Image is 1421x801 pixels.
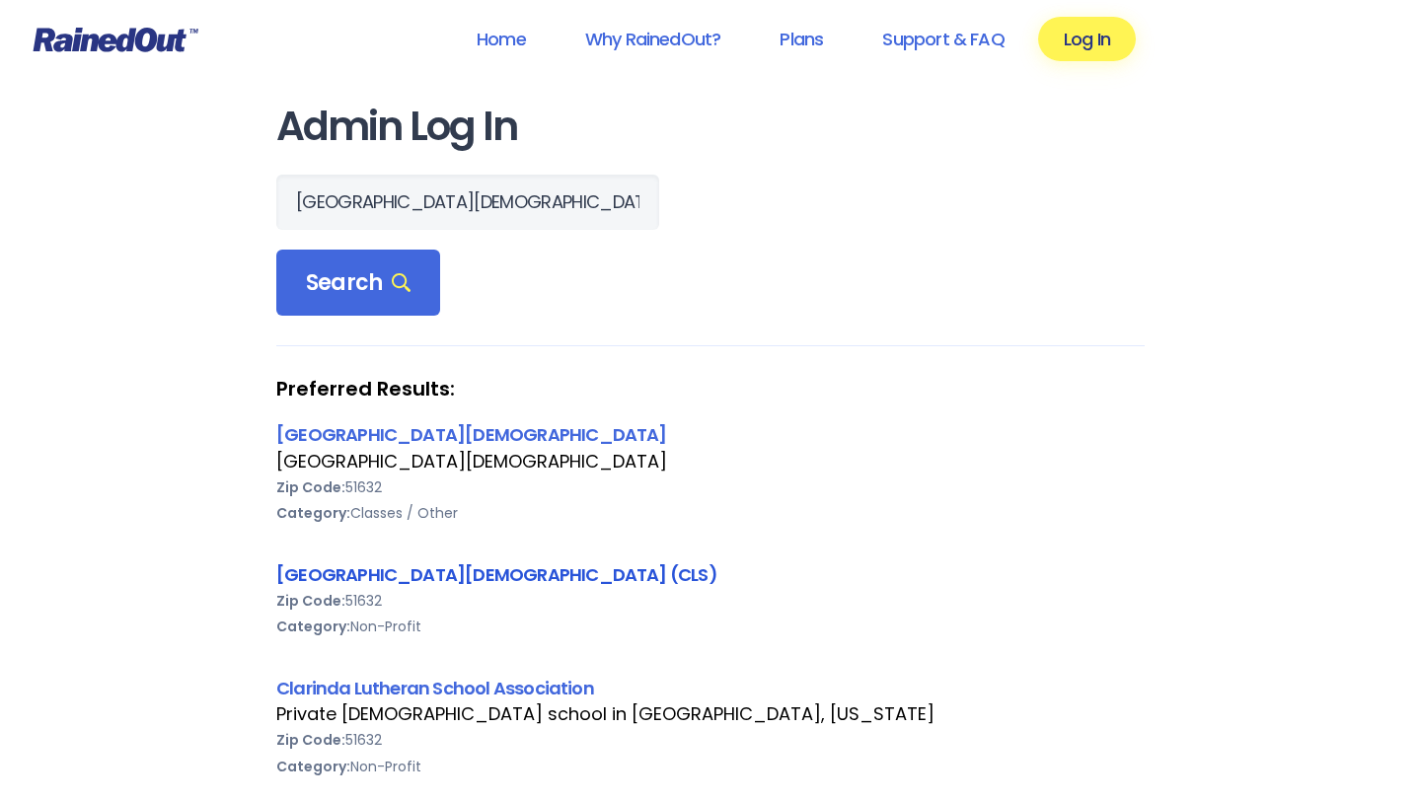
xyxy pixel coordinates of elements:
div: Clarinda Lutheran School Association [276,675,1145,701]
div: [GEOGRAPHIC_DATA][DEMOGRAPHIC_DATA] (CLS) [276,561,1145,588]
div: [GEOGRAPHIC_DATA][DEMOGRAPHIC_DATA] [276,449,1145,474]
span: Search [306,269,411,297]
div: 51632 [276,474,1145,500]
a: [GEOGRAPHIC_DATA][DEMOGRAPHIC_DATA] [276,422,667,447]
div: Private [DEMOGRAPHIC_DATA] school in [GEOGRAPHIC_DATA], [US_STATE] [276,701,1145,727]
a: Plans [754,17,849,61]
strong: Preferred Results: [276,376,1145,401]
div: 51632 [276,727,1145,753]
div: Classes / Other [276,500,1145,526]
input: Search Orgs… [276,175,659,230]
b: Zip Code: [276,477,345,497]
div: Non-Profit [276,614,1145,639]
a: Log In [1038,17,1136,61]
a: Home [451,17,552,61]
b: Zip Code: [276,591,345,611]
a: Support & FAQ [857,17,1029,61]
div: Non-Profit [276,754,1145,779]
a: Why RainedOut? [560,17,747,61]
a: Clarinda Lutheran School Association [276,676,594,700]
div: 51632 [276,588,1145,614]
b: Zip Code: [276,730,345,750]
h1: Admin Log In [276,105,1145,149]
div: [GEOGRAPHIC_DATA][DEMOGRAPHIC_DATA] [276,421,1145,448]
b: Category: [276,617,350,636]
b: Category: [276,757,350,776]
b: Category: [276,503,350,523]
div: Search [276,250,440,317]
a: [GEOGRAPHIC_DATA][DEMOGRAPHIC_DATA] (CLS) [276,562,717,587]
